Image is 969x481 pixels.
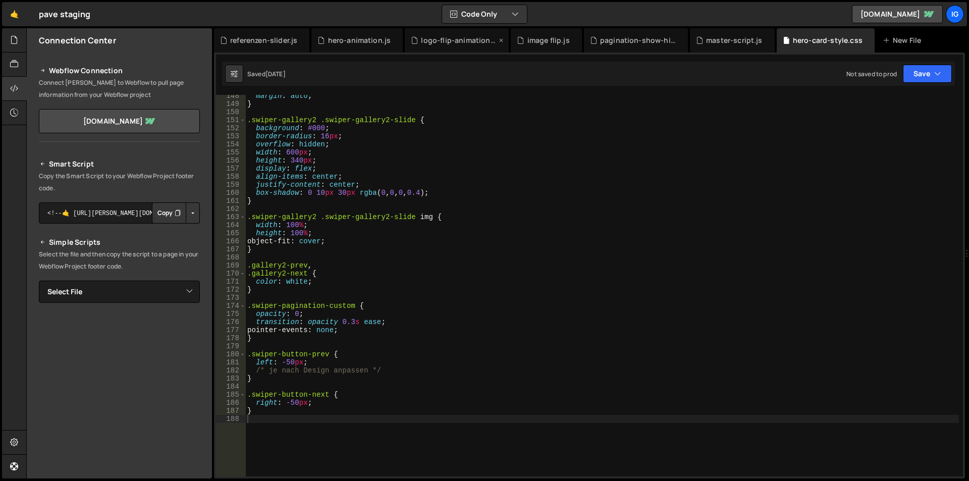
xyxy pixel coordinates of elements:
[216,124,246,132] div: 152
[216,366,246,375] div: 182
[39,109,200,133] a: [DOMAIN_NAME]
[903,65,952,83] button: Save
[216,221,246,229] div: 164
[216,229,246,237] div: 165
[216,383,246,391] div: 184
[216,399,246,407] div: 186
[265,70,286,78] div: [DATE]
[39,236,200,248] h2: Simple Scripts
[152,202,186,224] button: Copy
[216,205,246,213] div: 162
[216,132,246,140] div: 153
[216,286,246,294] div: 172
[216,350,246,358] div: 180
[216,108,246,116] div: 150
[216,334,246,342] div: 178
[216,261,246,270] div: 169
[216,310,246,318] div: 175
[846,70,897,78] div: Not saved to prod
[39,8,90,20] div: pave staging
[216,278,246,286] div: 171
[216,140,246,148] div: 154
[39,319,201,410] iframe: YouTube video player
[216,407,246,415] div: 187
[600,35,676,45] div: pagination-show-hide.js
[328,35,391,45] div: hero-animation.js
[39,170,200,194] p: Copy the Smart Script to your Webflow Project footer code.
[216,189,246,197] div: 160
[946,5,964,23] a: ig
[39,248,200,273] p: Select the file and then copy the script to a page in your Webflow Project footer code.
[216,318,246,326] div: 176
[216,156,246,165] div: 156
[39,158,200,170] h2: Smart Script
[216,237,246,245] div: 166
[216,92,246,100] div: 148
[216,294,246,302] div: 173
[216,173,246,181] div: 158
[2,2,27,26] a: 🤙
[216,270,246,278] div: 170
[793,35,863,45] div: hero-card-style.css
[39,202,200,224] textarea: <!--🤙 [URL][PERSON_NAME][DOMAIN_NAME]> <script>document.addEventListener("DOMContentLoaded", func...
[216,181,246,189] div: 159
[216,165,246,173] div: 157
[39,65,200,77] h2: Webflow Connection
[216,245,246,253] div: 167
[852,5,943,23] a: [DOMAIN_NAME]
[216,391,246,399] div: 185
[39,77,200,101] p: Connect [PERSON_NAME] to Webflow to pull page information from your Webflow project
[216,148,246,156] div: 155
[216,213,246,221] div: 163
[216,302,246,310] div: 174
[216,358,246,366] div: 181
[216,415,246,423] div: 188
[216,375,246,383] div: 183
[247,70,286,78] div: Saved
[216,116,246,124] div: 151
[421,35,497,45] div: logo-flip-animation.js
[527,35,570,45] div: image flip.js
[39,35,116,46] h2: Connection Center
[216,197,246,205] div: 161
[706,35,763,45] div: master-script.js
[230,35,297,45] div: referenzen-slider.js
[216,100,246,108] div: 149
[216,342,246,350] div: 179
[152,202,200,224] div: Button group with nested dropdown
[216,326,246,334] div: 177
[216,253,246,261] div: 168
[442,5,527,23] button: Code Only
[883,35,925,45] div: New File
